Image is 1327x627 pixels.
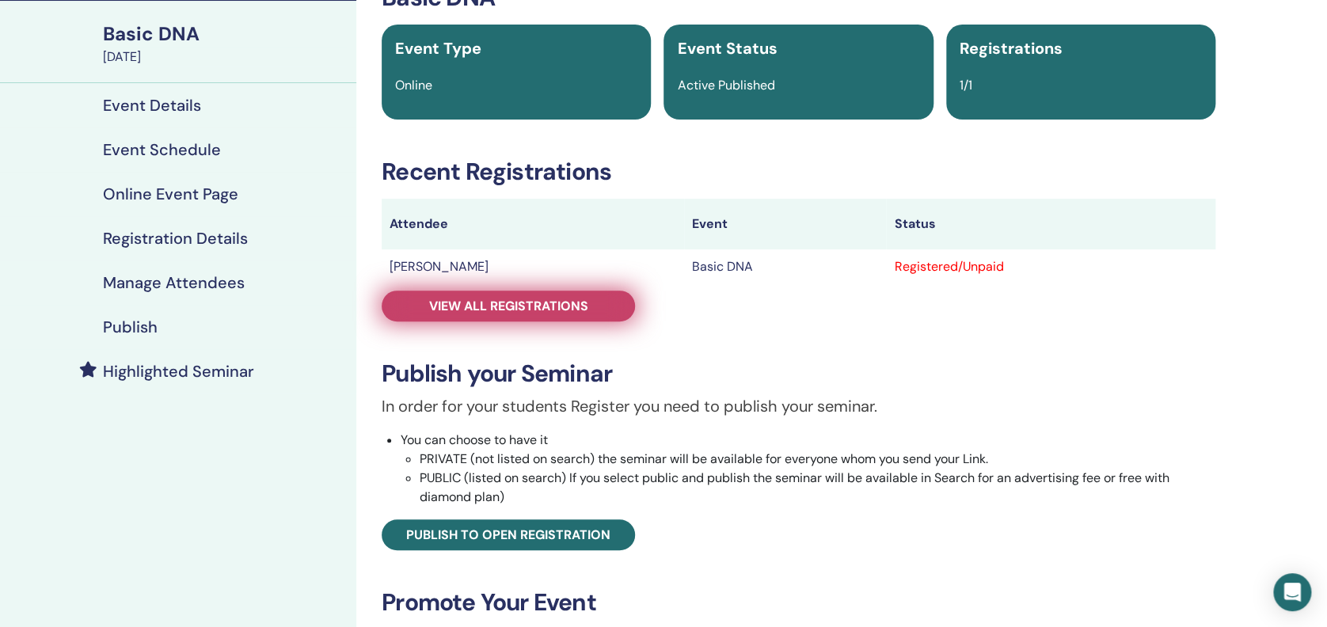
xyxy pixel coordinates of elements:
div: Basic DNA [103,21,347,47]
h3: Promote Your Event [382,588,1215,617]
th: Event [684,199,886,249]
a: Basic DNA[DATE] [93,21,356,66]
th: Attendee [382,199,684,249]
span: Event Type [395,38,481,59]
td: [PERSON_NAME] [382,249,684,284]
li: You can choose to have it [401,431,1215,507]
li: PUBLIC (listed on search) If you select public and publish the seminar will be available in Searc... [420,469,1215,507]
span: Online [395,77,432,93]
h3: Publish your Seminar [382,359,1215,388]
h4: Registration Details [103,229,248,248]
h4: Event Details [103,96,201,115]
td: Basic DNA [684,249,886,284]
a: Publish to open registration [382,519,635,550]
span: Active Published [677,77,774,93]
p: In order for your students Register you need to publish your seminar. [382,394,1215,418]
div: Open Intercom Messenger [1273,573,1311,611]
span: Registrations [960,38,1063,59]
li: PRIVATE (not listed on search) the seminar will be available for everyone whom you send your Link. [420,450,1215,469]
span: Event Status [677,38,777,59]
div: [DATE] [103,47,347,66]
h4: Manage Attendees [103,273,245,292]
th: Status [886,199,1215,249]
div: Registered/Unpaid [894,257,1207,276]
span: View all registrations [429,298,588,314]
h3: Recent Registrations [382,158,1215,186]
a: View all registrations [382,291,635,321]
span: Publish to open registration [406,526,610,543]
h4: Highlighted Seminar [103,362,254,381]
h4: Publish [103,317,158,336]
h4: Online Event Page [103,184,238,203]
span: 1/1 [960,77,972,93]
h4: Event Schedule [103,140,221,159]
